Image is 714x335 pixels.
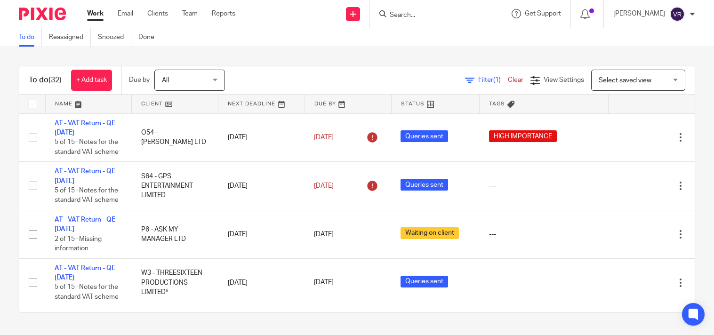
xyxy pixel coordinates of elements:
[314,134,334,141] span: [DATE]
[71,70,112,91] a: + Add task
[401,227,459,239] span: Waiting on client
[314,231,334,238] span: [DATE]
[544,77,584,83] span: View Settings
[55,168,115,184] a: AT - VAT Return - QE [DATE]
[19,8,66,20] img: Pixie
[314,183,334,189] span: [DATE]
[182,9,198,18] a: Team
[132,258,218,307] td: W3 - THREESIXTEEN PRODUCTIONS LIMITED*
[87,9,104,18] a: Work
[218,258,305,307] td: [DATE]
[132,113,218,162] td: O54 - [PERSON_NAME] LTD
[98,28,131,47] a: Snoozed
[147,9,168,18] a: Clients
[599,77,651,84] span: Select saved view
[218,113,305,162] td: [DATE]
[29,75,62,85] h1: To do
[132,210,218,259] td: P6 - ASK MY MANAGER LTD
[55,120,115,136] a: AT - VAT Return - QE [DATE]
[525,10,561,17] span: Get Support
[19,28,42,47] a: To do
[138,28,161,47] a: Done
[129,75,150,85] p: Due by
[613,9,665,18] p: [PERSON_NAME]
[508,77,523,83] a: Clear
[212,9,235,18] a: Reports
[49,28,91,47] a: Reassigned
[55,216,115,232] a: AT - VAT Return - QE [DATE]
[401,130,448,142] span: Queries sent
[218,162,305,210] td: [DATE]
[493,77,501,83] span: (1)
[489,230,599,239] div: ---
[389,11,473,20] input: Search
[55,139,119,155] span: 5 of 15 · Notes for the standard VAT scheme
[55,284,119,301] span: 5 of 15 · Notes for the standard VAT scheme
[478,77,508,83] span: Filter
[314,279,334,286] span: [DATE]
[118,9,133,18] a: Email
[401,276,448,287] span: Queries sent
[55,236,102,252] span: 2 of 15 · Missing information
[489,101,505,106] span: Tags
[132,162,218,210] td: S64 - GPS ENTERTAINMENT LIMITED
[670,7,685,22] img: svg%3E
[55,265,115,281] a: AT - VAT Return - QE [DATE]
[489,181,599,191] div: ---
[489,278,599,287] div: ---
[55,187,119,204] span: 5 of 15 · Notes for the standard VAT scheme
[401,179,448,191] span: Queries sent
[489,130,557,142] span: HIGH IMPORTANCE
[218,210,305,259] td: [DATE]
[162,77,169,84] span: All
[48,76,62,84] span: (32)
